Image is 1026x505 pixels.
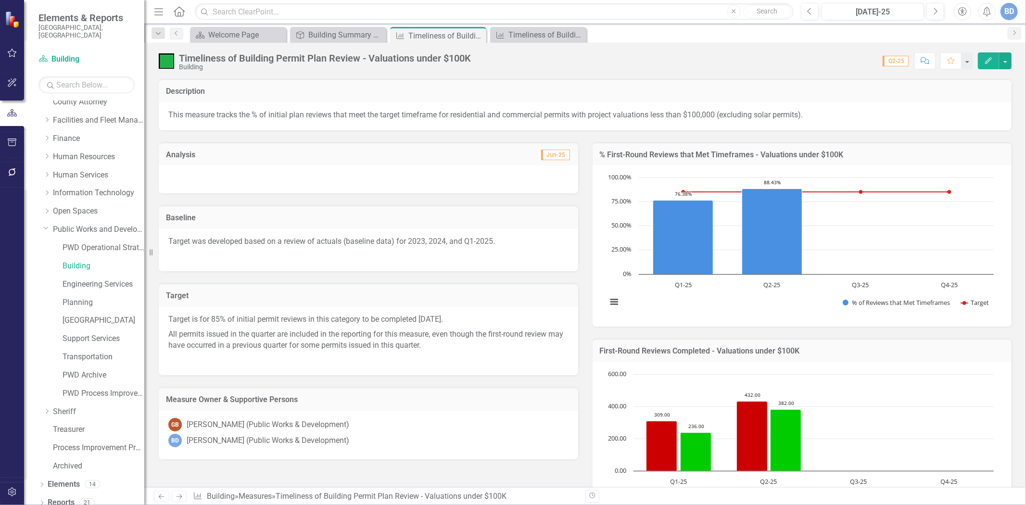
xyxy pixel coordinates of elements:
[623,269,632,278] text: 0%
[608,434,626,442] text: 200.00
[770,409,801,471] path: Q2-25, 382. Reviews that Met Timeframes.
[5,11,22,27] img: ClearPoint Strategy
[602,173,999,317] svg: Interactive chart
[742,189,802,275] path: Q2-25, 88.42592593. % of Reviews that Met Timeframes.
[852,280,869,289] text: Q3-25
[168,236,569,249] p: Target was developed based on a review of actuals (baseline data) for 2023, 2024, and Q1-2025.
[63,315,144,326] a: [GEOGRAPHIC_DATA]
[276,492,507,501] div: Timeliness of Building Permit Plan Review - Valuations under $100K
[850,477,867,486] text: Q3-25
[53,97,144,108] a: County Attorney
[166,291,571,300] h3: Target
[852,298,950,307] text: % of Reviews that Met Timeframes
[53,188,144,199] a: Information Technology
[653,201,713,275] path: Q1-25, 76.37540453. % of Reviews that Met Timeframes.
[961,299,989,307] button: Show Target
[646,421,677,471] path: Q1-25, 309. First-Round Reviews Completed.
[63,242,144,253] a: PWD Operational Strategy
[38,54,135,65] a: Building
[608,402,626,410] text: 400.00
[674,280,691,289] text: Q1-25
[600,347,1005,355] h3: First-Round Reviews Completed - Valuations under $100K
[38,12,135,24] span: Elements & Reports
[670,477,687,486] text: Q1-25
[760,477,777,486] text: Q2-25
[541,150,570,160] span: Jun-25
[763,280,780,289] text: Q2-25
[63,333,144,344] a: Support Services
[947,190,951,194] path: Q4-25, 85. Target.
[195,3,794,20] input: Search ClearPoint...
[63,297,144,308] a: Planning
[168,110,1002,121] p: This measure tracks the % of initial plan reviews that meet the target timeframe for residential ...
[653,177,950,275] g: % of Reviews that Met Timeframes, series 1 of 2. Bar series with 4 bars.
[53,224,144,235] a: Public Works and Development
[53,170,144,181] a: Human Services
[193,491,578,502] div: » »
[736,401,767,471] path: Q2-25, 432. First-Round Reviews Completed.
[611,245,632,253] text: 25.00%
[941,280,958,289] text: Q4-25
[53,406,144,417] a: Sheriff
[778,400,794,406] text: 382.00
[745,391,760,398] text: 432.00
[859,190,862,194] path: Q3-25, 85. Target.
[493,29,584,41] a: Timeliness of Building Permit Plan Review - Valuations over $100K
[680,432,711,471] path: Q1-25, 236. Reviews that Met Timeframes.
[168,418,182,431] div: GB
[292,29,384,41] a: Building Summary Report
[825,6,921,18] div: [DATE]-25
[168,434,182,447] div: BD
[63,352,144,363] a: Transportation
[608,369,626,378] text: 600.00
[208,29,284,41] div: Welcome Page
[608,173,632,181] text: 100.00%
[611,221,632,229] text: 50.00%
[675,190,692,197] text: 76.38%
[822,3,924,20] button: [DATE]-25
[53,206,144,217] a: Open Spaces
[757,7,777,15] span: Search
[166,214,571,222] h3: Baseline
[168,314,569,327] p: Target is for 85% of initial permit reviews in this category to be completed [DATE].
[38,24,135,39] small: [GEOGRAPHIC_DATA], [GEOGRAPHIC_DATA]
[53,151,144,163] a: Human Resources
[508,29,584,41] div: Timeliness of Building Permit Plan Review - Valuations over $100K
[654,411,670,418] text: 309.00
[608,295,621,308] button: View chart menu, Chart
[179,53,471,63] div: Timeliness of Building Permit Plan Review - Valuations under $100K
[688,423,704,429] text: 236.00
[308,29,384,41] div: Building Summary Report
[970,298,988,307] text: Target
[1001,3,1018,20] button: BD
[764,179,781,186] text: 88.43%
[207,492,235,501] a: Building
[600,151,1005,159] h3: % First-Round Reviews that Met Timeframes - Valuations under $100K
[168,327,569,353] p: All permits issued in the quarter are included in the reporting for this measure, even though the...
[53,133,144,144] a: Finance
[743,5,791,18] button: Search
[611,197,632,205] text: 75.00%
[602,173,1002,317] div: Chart. Highcharts interactive chart.
[940,477,957,486] text: Q4-25
[53,115,144,126] a: Facilities and Fleet Management
[883,56,909,66] span: Q2-25
[48,479,80,490] a: Elements
[239,492,272,501] a: Measures
[38,76,135,93] input: Search Below...
[646,374,949,471] g: First-Round Reviews Completed, bar series 1 of 2 with 4 bars.
[615,466,626,475] text: 0.00
[63,279,144,290] a: Engineering Services
[166,87,1004,96] h3: Description
[166,151,367,159] h3: Analysis
[187,419,349,430] div: [PERSON_NAME] (Public Works & Development)
[408,30,484,42] div: Timeliness of Building Permit Plan Review - Valuations under $100K
[179,63,471,71] div: Building
[63,261,144,272] a: Building
[843,299,951,307] button: Show % of Reviews that Met Timeframes
[63,370,144,381] a: PWD Archive
[85,480,100,489] div: 14
[159,53,174,69] img: On Target
[53,424,144,435] a: Treasurer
